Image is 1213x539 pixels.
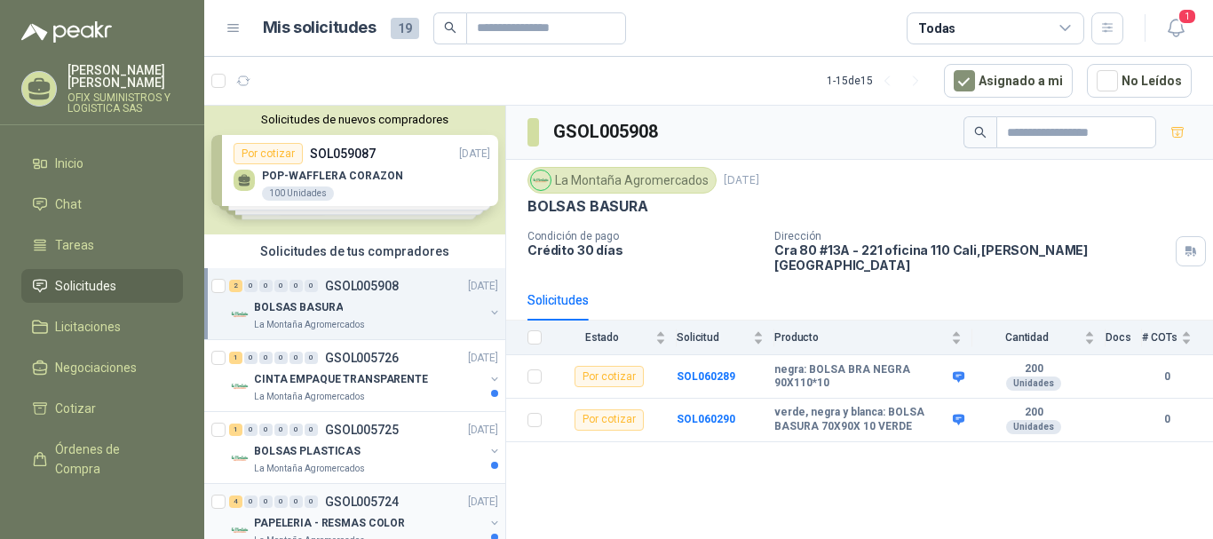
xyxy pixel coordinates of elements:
[972,321,1106,355] th: Cantidad
[204,106,505,234] div: Solicitudes de nuevos compradoresPor cotizarSOL059087[DATE] POP-WAFFLERA CORAZON100 UnidadesPor c...
[21,493,183,527] a: Remisiones
[468,350,498,367] p: [DATE]
[244,352,258,364] div: 0
[229,352,242,364] div: 1
[1142,369,1192,385] b: 0
[254,299,343,316] p: BOLSAS BASURA
[944,64,1073,98] button: Asignado a mi
[527,197,648,216] p: BOLSAS BASURA
[468,422,498,439] p: [DATE]
[229,448,250,469] img: Company Logo
[527,242,760,258] p: Crédito 30 días
[67,92,183,114] p: OFIX SUMINISTROS Y LOGISTICA SAS
[774,331,947,344] span: Producto
[527,167,717,194] div: La Montaña Agromercados
[259,352,273,364] div: 0
[274,424,288,436] div: 0
[1087,64,1192,98] button: No Leídos
[229,275,502,332] a: 2 0 0 0 0 0 GSOL005908[DATE] Company LogoBOLSAS BASURALa Montaña Agromercados
[211,113,498,126] button: Solicitudes de nuevos compradores
[305,495,318,508] div: 0
[774,230,1169,242] p: Dirección
[67,64,183,89] p: [PERSON_NAME] [PERSON_NAME]
[1006,377,1061,391] div: Unidades
[259,495,273,508] div: 0
[553,118,661,146] h3: GSOL005908
[972,331,1081,344] span: Cantidad
[325,495,399,508] p: GSOL005724
[21,432,183,486] a: Órdenes de Compra
[552,331,652,344] span: Estado
[244,495,258,508] div: 0
[254,443,361,460] p: BOLSAS PLASTICAS
[289,495,303,508] div: 0
[274,352,288,364] div: 0
[972,362,1095,377] b: 200
[55,194,82,214] span: Chat
[1160,12,1192,44] button: 1
[527,230,760,242] p: Condición de pago
[677,331,749,344] span: Solicitud
[259,424,273,436] div: 0
[774,321,972,355] th: Producto
[21,21,112,43] img: Logo peakr
[972,406,1095,420] b: 200
[254,371,428,388] p: CINTA EMPAQUE TRANSPARENTE
[1006,420,1061,434] div: Unidades
[55,317,121,337] span: Licitaciones
[21,310,183,344] a: Licitaciones
[527,290,589,310] div: Solicitudes
[244,280,258,292] div: 0
[254,515,405,532] p: PAPELERIA - RESMAS COLOR
[305,352,318,364] div: 0
[21,228,183,262] a: Tareas
[259,280,273,292] div: 0
[575,409,644,431] div: Por cotizar
[229,424,242,436] div: 1
[827,67,930,95] div: 1 - 15 de 15
[244,424,258,436] div: 0
[325,280,399,292] p: GSOL005908
[1106,321,1142,355] th: Docs
[21,392,183,425] a: Cotizar
[531,170,551,190] img: Company Logo
[1142,321,1213,355] th: # COTs
[774,363,948,391] b: negra: BOLSA BRA NEGRA 90X110*10
[774,242,1169,273] p: Cra 80 #13A - 221 oficina 110 Cali , [PERSON_NAME][GEOGRAPHIC_DATA]
[1142,331,1177,344] span: # COTs
[974,126,987,139] span: search
[289,280,303,292] div: 0
[468,278,498,295] p: [DATE]
[21,147,183,180] a: Inicio
[325,424,399,436] p: GSOL005725
[274,495,288,508] div: 0
[774,406,948,433] b: verde, negra y blanca: BOLSA BASURA 70X90X 10 VERDE
[55,440,166,479] span: Órdenes de Compra
[254,318,365,332] p: La Montaña Agromercados
[21,187,183,221] a: Chat
[918,19,955,38] div: Todas
[552,321,677,355] th: Estado
[677,370,735,383] a: SOL060289
[289,352,303,364] div: 0
[55,358,137,377] span: Negociaciones
[55,235,94,255] span: Tareas
[254,462,365,476] p: La Montaña Agromercados
[1177,8,1197,25] span: 1
[1142,411,1192,428] b: 0
[274,280,288,292] div: 0
[229,304,250,325] img: Company Logo
[444,21,456,34] span: search
[305,280,318,292] div: 0
[289,424,303,436] div: 0
[305,424,318,436] div: 0
[677,413,735,425] b: SOL060290
[229,347,502,404] a: 1 0 0 0 0 0 GSOL005726[DATE] Company LogoCINTA EMPAQUE TRANSPARENTELa Montaña Agromercados
[21,351,183,384] a: Negociaciones
[575,366,644,387] div: Por cotizar
[468,494,498,511] p: [DATE]
[55,399,96,418] span: Cotizar
[677,321,774,355] th: Solicitud
[229,419,502,476] a: 1 0 0 0 0 0 GSOL005725[DATE] Company LogoBOLSAS PLASTICASLa Montaña Agromercados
